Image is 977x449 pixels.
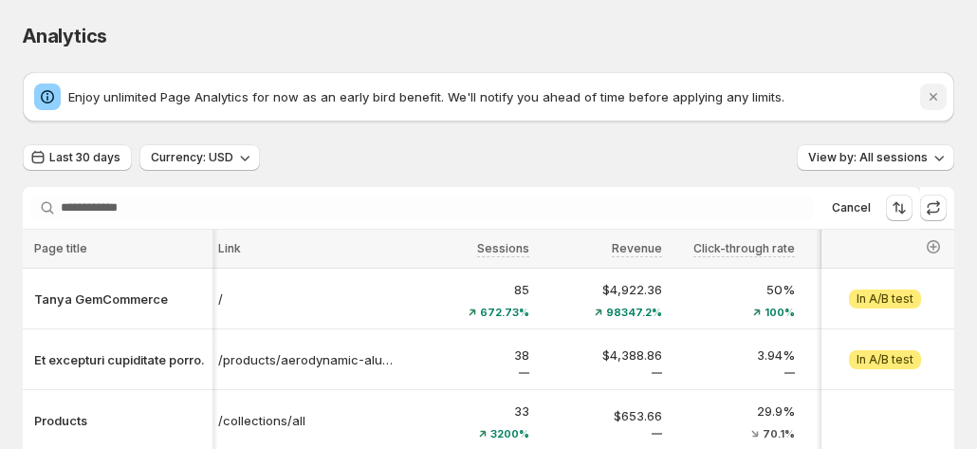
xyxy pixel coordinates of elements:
[857,291,913,307] span: In A/B test
[218,241,241,255] span: Link
[23,144,132,171] button: Last 30 days
[541,406,662,425] p: $653.66
[408,402,529,421] p: 33
[23,25,107,47] span: Analytics
[34,241,87,255] span: Page title
[218,411,396,430] a: /collections/all
[541,280,662,299] p: $4,922.36
[151,150,233,165] span: Currency: USD
[49,150,120,165] span: Last 30 days
[673,402,795,421] p: 29.9%
[612,241,662,256] span: Revenue
[34,411,207,430] button: Products
[806,406,928,425] p: 11
[408,280,529,299] p: 85
[808,150,928,165] span: View by: All sessions
[139,144,260,171] button: Currency: USD
[765,307,795,318] span: 100%
[541,346,662,365] p: $4,388.86
[218,350,396,369] a: /products/aerodynamic-aluminum-clock
[763,428,795,440] span: 70.1%
[857,352,913,367] span: In A/B test
[34,350,207,369] button: Et excepturi cupiditate porro.
[480,307,529,318] span: 672.73%
[920,84,947,110] button: Dismiss notification
[34,290,207,309] button: Tanya GemCommerce
[886,195,912,221] button: Sort the results
[797,144,954,171] button: View by: All sessions
[824,196,878,219] button: Cancel
[218,290,396,309] a: /
[673,346,795,365] p: 3.94%
[806,346,928,365] p: 59
[832,200,871,215] span: Cancel
[477,241,529,256] span: Sessions
[673,280,795,299] p: 50%
[68,87,924,106] p: Enjoy unlimited Page Analytics for now as an early bird benefit. We'll notify you ahead of time b...
[490,428,529,440] span: 3200%
[806,280,928,299] p: 69
[606,307,662,318] span: 98347.2%
[693,241,795,256] span: Click-through rate
[408,346,529,365] p: 38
